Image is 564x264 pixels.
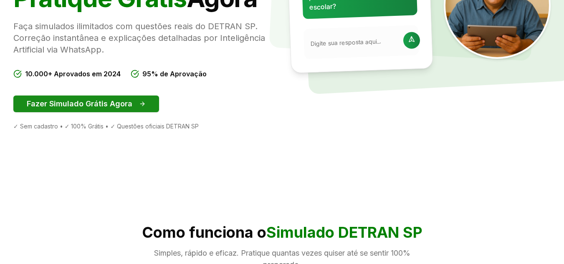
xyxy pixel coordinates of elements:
[13,96,159,112] button: Fazer Simulado Grátis Agora
[13,122,276,131] div: ✓ Sem cadastro • ✓ 100% Grátis • ✓ Questões oficiais DETRAN SP
[266,223,422,241] span: Simulado DETRAN SP
[25,69,121,79] span: 10.000+ Aprovados em 2024
[310,37,398,48] input: Digite sua resposta aqui...
[13,20,276,55] p: Faça simulados ilimitados com questões reais do DETRAN SP. Correção instantânea e explicações det...
[13,224,551,241] h2: Como funciona o
[142,69,207,79] span: 95% de Aprovação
